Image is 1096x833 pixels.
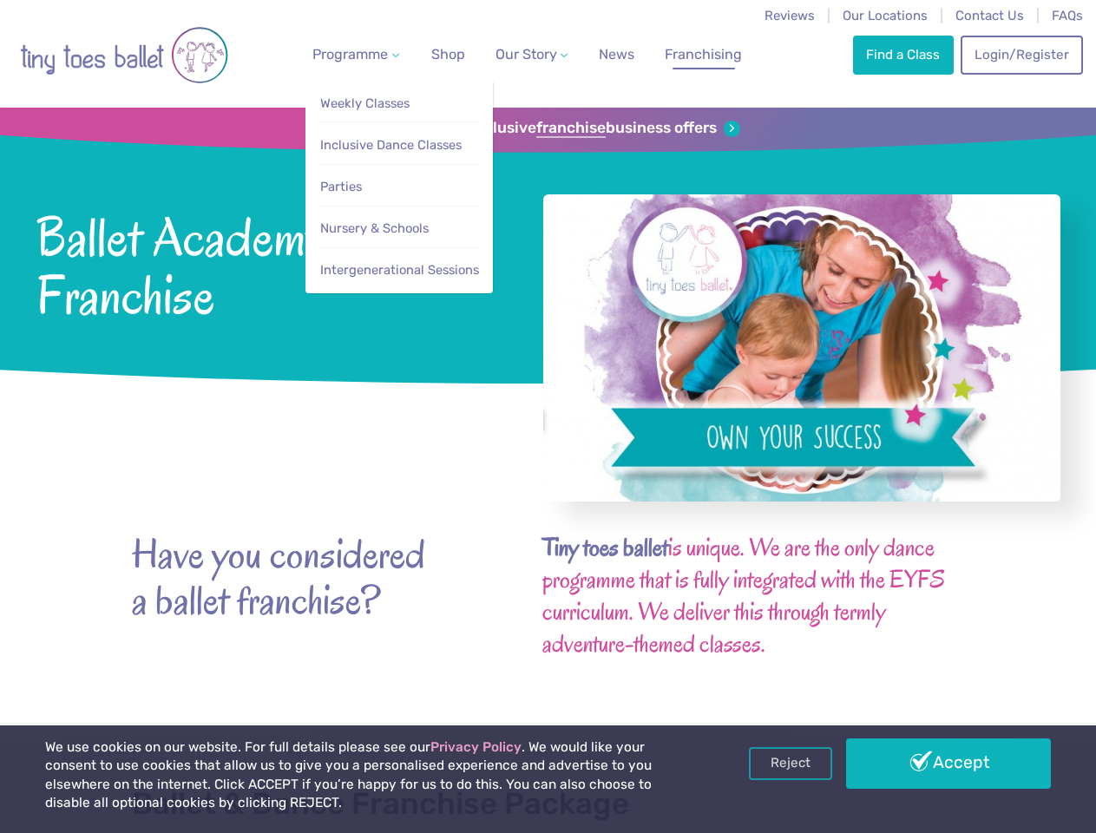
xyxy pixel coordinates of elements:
a: Nursery & Schools [318,213,480,245]
a: Programme [305,37,406,72]
img: tiny toes ballet [20,11,228,99]
strong: franchise [536,119,606,138]
span: Inclusive Dance Classes [320,137,462,153]
span: Nursery & Schools [320,220,429,236]
a: News [592,37,641,72]
b: Tiny toes ballet [542,531,668,564]
a: Find a Class [853,36,954,74]
a: FAQs [1052,8,1083,23]
a: Sign up for our exclusivefranchisebusiness offers [356,119,740,138]
span: Ballet Academy - Dance Franchise [36,202,497,325]
span: Parties [320,179,362,194]
h3: is unique. We are the only dance programme that is fully integrated with the EYFS curriculum. We ... [542,532,965,659]
p: We use cookies on our website. For full details please see our . We would like your consent to us... [45,738,699,813]
a: Login/Register [961,36,1082,74]
a: Privacy Policy [430,739,522,755]
a: Weekly Classes [318,88,480,120]
span: Franchising [665,46,742,62]
a: Tiny toes ballet [542,535,668,562]
span: Programme [312,46,388,62]
a: Shop [424,37,472,72]
a: Reject [749,747,832,780]
span: Intergenerational Sessions [320,262,479,278]
a: Contact Us [955,8,1024,23]
a: Inclusive Dance Classes [318,129,480,161]
span: Shop [431,46,465,62]
span: Our Story [495,46,557,62]
span: Weekly Classes [320,95,410,111]
a: Accept [846,738,1051,789]
a: Intergenerational Sessions [318,254,480,286]
span: News [599,46,634,62]
a: Our Story [488,37,574,72]
a: Franchising [658,37,749,72]
strong: Have you considered a ballet franchise? [132,532,444,624]
a: Our Locations [843,8,928,23]
a: Parties [318,171,480,203]
a: Reviews [765,8,815,23]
